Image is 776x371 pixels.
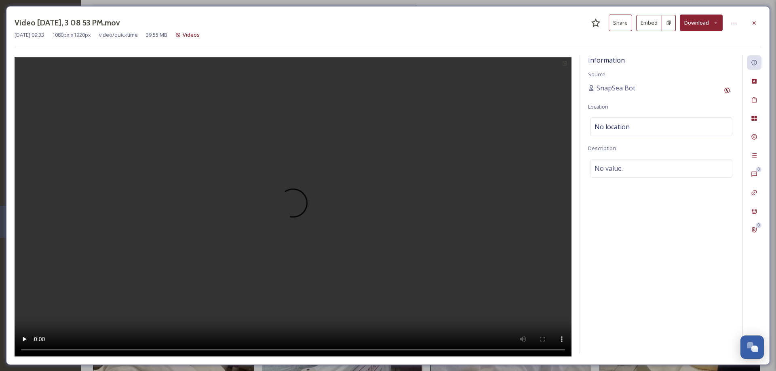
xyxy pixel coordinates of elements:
[588,145,616,152] span: Description
[756,222,761,228] div: 0
[740,335,764,359] button: Open Chat
[52,31,91,39] span: 1080 px x 1920 px
[636,15,662,31] button: Embed
[588,56,625,65] span: Information
[756,167,761,172] div: 0
[609,15,632,31] button: Share
[595,122,630,132] span: No location
[15,31,44,39] span: [DATE] 09:33
[588,71,605,78] span: Source
[597,83,635,93] span: SnapSea Bot
[15,17,120,29] h3: Video [DATE], 3 08 53 PM.mov
[146,31,167,39] span: 39.55 MB
[588,103,608,110] span: Location
[680,15,723,31] button: Download
[99,31,138,39] span: video/quicktime
[183,31,200,38] span: Videos
[595,163,623,173] span: No value.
